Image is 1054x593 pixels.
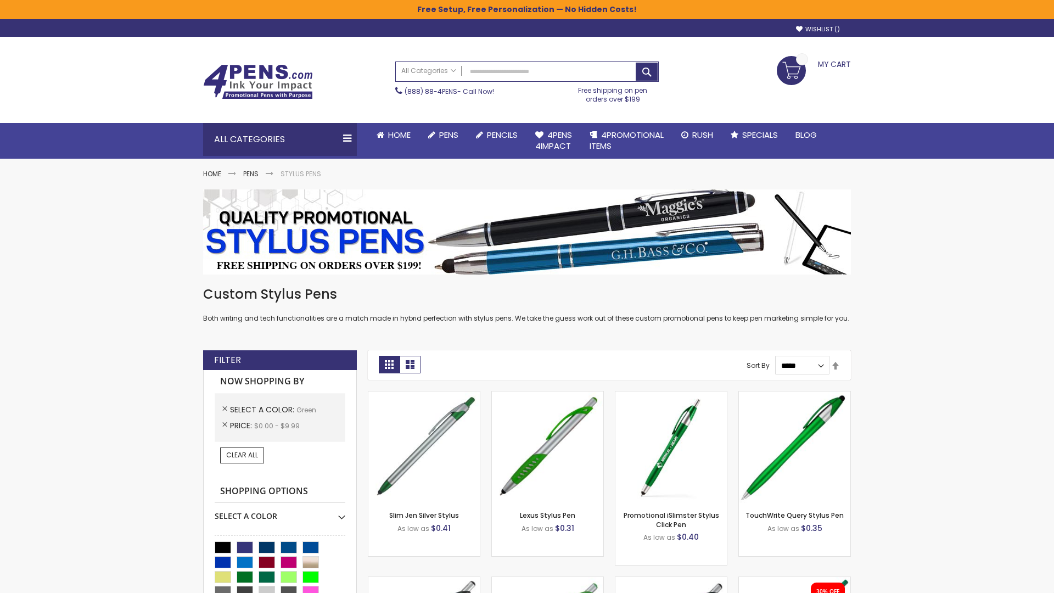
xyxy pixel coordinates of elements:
[615,577,727,586] a: Lexus Metallic Stylus Pen-Green
[643,533,675,542] span: As low as
[281,169,321,178] strong: Stylus Pens
[368,391,480,400] a: Slim Jen Silver Stylus-Green
[388,129,411,141] span: Home
[401,66,456,75] span: All Categories
[230,404,296,415] span: Select A Color
[397,524,429,533] span: As low as
[615,391,727,503] img: Promotional iSlimster Stylus Click Pen-Green
[220,447,264,463] a: Clear All
[487,129,518,141] span: Pencils
[796,25,840,33] a: Wishlist
[203,286,851,323] div: Both writing and tech functionalities are a match made in hybrid perfection with stylus pens. We ...
[526,123,581,159] a: 4Pens4impact
[215,480,345,504] strong: Shopping Options
[492,391,603,400] a: Lexus Stylus Pen-Green
[431,523,451,534] span: $0.41
[379,356,400,373] strong: Grid
[203,189,851,275] img: Stylus Pens
[439,129,458,141] span: Pens
[520,511,575,520] a: Lexus Stylus Pen
[745,511,844,520] a: TouchWrite Query Stylus Pen
[590,129,664,152] span: 4PROMOTIONAL ITEMS
[492,391,603,503] img: Lexus Stylus Pen-Green
[795,129,817,141] span: Blog
[742,129,778,141] span: Specials
[203,286,851,303] h1: Custom Stylus Pens
[243,169,259,178] a: Pens
[230,420,254,431] span: Price
[767,524,799,533] span: As low as
[787,123,826,147] a: Blog
[215,503,345,522] div: Select A Color
[739,391,850,400] a: TouchWrite Query Stylus Pen-Green
[214,354,241,366] strong: Filter
[492,577,603,586] a: Boston Silver Stylus Pen-Green
[467,123,526,147] a: Pencils
[368,391,480,503] img: Slim Jen Silver Stylus-Green
[419,123,467,147] a: Pens
[396,62,462,80] a: All Categories
[739,577,850,586] a: iSlimster II - Full Color-Green
[389,511,459,520] a: Slim Jen Silver Stylus
[567,82,659,104] div: Free shipping on pen orders over $199
[405,87,494,96] span: - Call Now!
[692,129,713,141] span: Rush
[677,532,699,542] span: $0.40
[368,123,419,147] a: Home
[296,405,316,415] span: Green
[215,370,345,393] strong: Now Shopping by
[615,391,727,400] a: Promotional iSlimster Stylus Click Pen-Green
[722,123,787,147] a: Specials
[555,523,574,534] span: $0.31
[672,123,722,147] a: Rush
[739,391,850,503] img: TouchWrite Query Stylus Pen-Green
[368,577,480,586] a: Boston Stylus Pen-Green
[226,450,258,460] span: Clear All
[203,169,221,178] a: Home
[405,87,457,96] a: (888) 88-4PENS
[624,511,719,529] a: Promotional iSlimster Stylus Click Pen
[747,361,770,370] label: Sort By
[535,129,572,152] span: 4Pens 4impact
[801,523,822,534] span: $0.35
[203,123,357,156] div: All Categories
[254,421,300,430] span: $0.00 - $9.99
[522,524,553,533] span: As low as
[203,64,313,99] img: 4Pens Custom Pens and Promotional Products
[581,123,672,159] a: 4PROMOTIONALITEMS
